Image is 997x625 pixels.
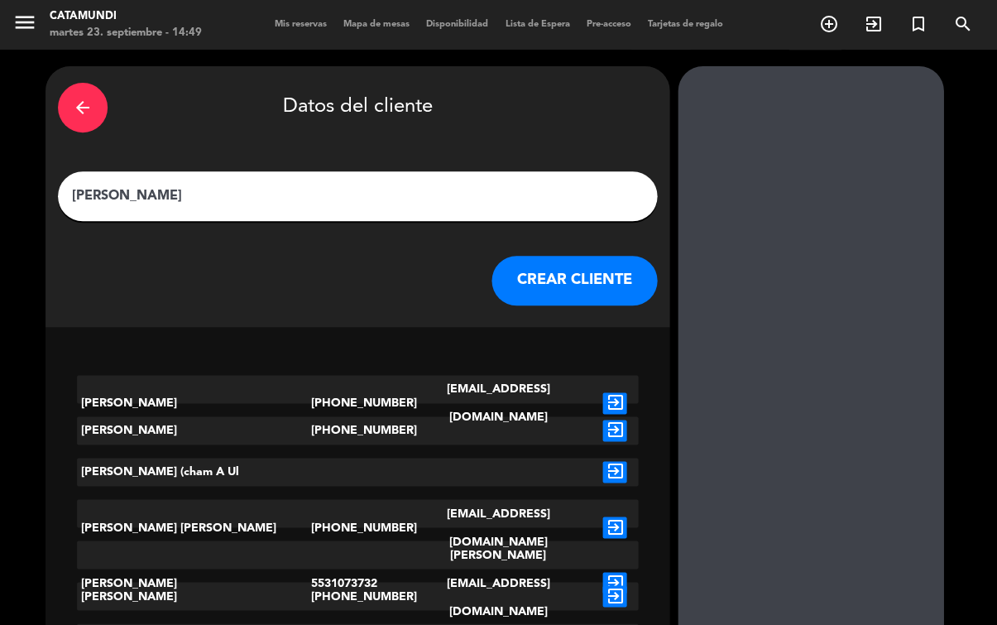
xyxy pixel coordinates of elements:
[77,499,311,555] div: [PERSON_NAME] [PERSON_NAME]
[77,541,311,625] div: [PERSON_NAME]
[818,14,838,34] i: add_circle_outline
[77,458,311,486] div: [PERSON_NAME] (cham A Ul
[602,585,626,607] i: exit_to_app
[335,20,418,29] span: Mapa de mesas
[578,20,639,29] span: Pre-acceso
[12,10,37,41] button: menu
[851,10,895,38] span: WALK IN
[73,98,93,118] i: arrow_back
[952,14,972,34] i: search
[310,416,404,445] div: [PHONE_NUMBER]
[496,20,578,29] span: Lista de Espera
[806,10,851,38] span: RESERVAR MESA
[602,572,626,594] i: exit_to_app
[50,25,202,41] div: martes 23. septiembre - 14:49
[908,14,927,34] i: turned_in_not
[58,79,657,137] div: Datos del cliente
[418,20,496,29] span: Disponibilidad
[77,375,311,431] div: [PERSON_NAME]
[77,416,311,445] div: [PERSON_NAME]
[602,461,626,483] i: exit_to_app
[310,499,404,555] div: [PHONE_NUMBER]
[602,420,626,441] i: exit_to_app
[50,8,202,25] div: Catamundi
[863,14,883,34] i: exit_to_app
[77,582,311,610] div: [PERSON_NAME]
[940,10,985,38] span: BUSCAR
[266,20,335,29] span: Mis reservas
[602,392,626,414] i: exit_to_app
[405,541,592,625] div: [PERSON_NAME][EMAIL_ADDRESS][DOMAIN_NAME]
[310,582,404,610] div: [PHONE_NUMBER]
[70,185,645,208] input: Escriba nombre, correo electrónico o número de teléfono...
[405,499,592,555] div: [EMAIL_ADDRESS][DOMAIN_NAME]
[602,517,626,538] i: exit_to_app
[639,20,731,29] span: Tarjetas de regalo
[405,375,592,431] div: [EMAIL_ADDRESS][DOMAIN_NAME]
[310,375,404,431] div: [PHONE_NUMBER]
[12,10,37,35] i: menu
[310,541,404,625] div: 5531073732
[895,10,940,38] span: Reserva especial
[491,256,657,305] button: CREAR CLIENTE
